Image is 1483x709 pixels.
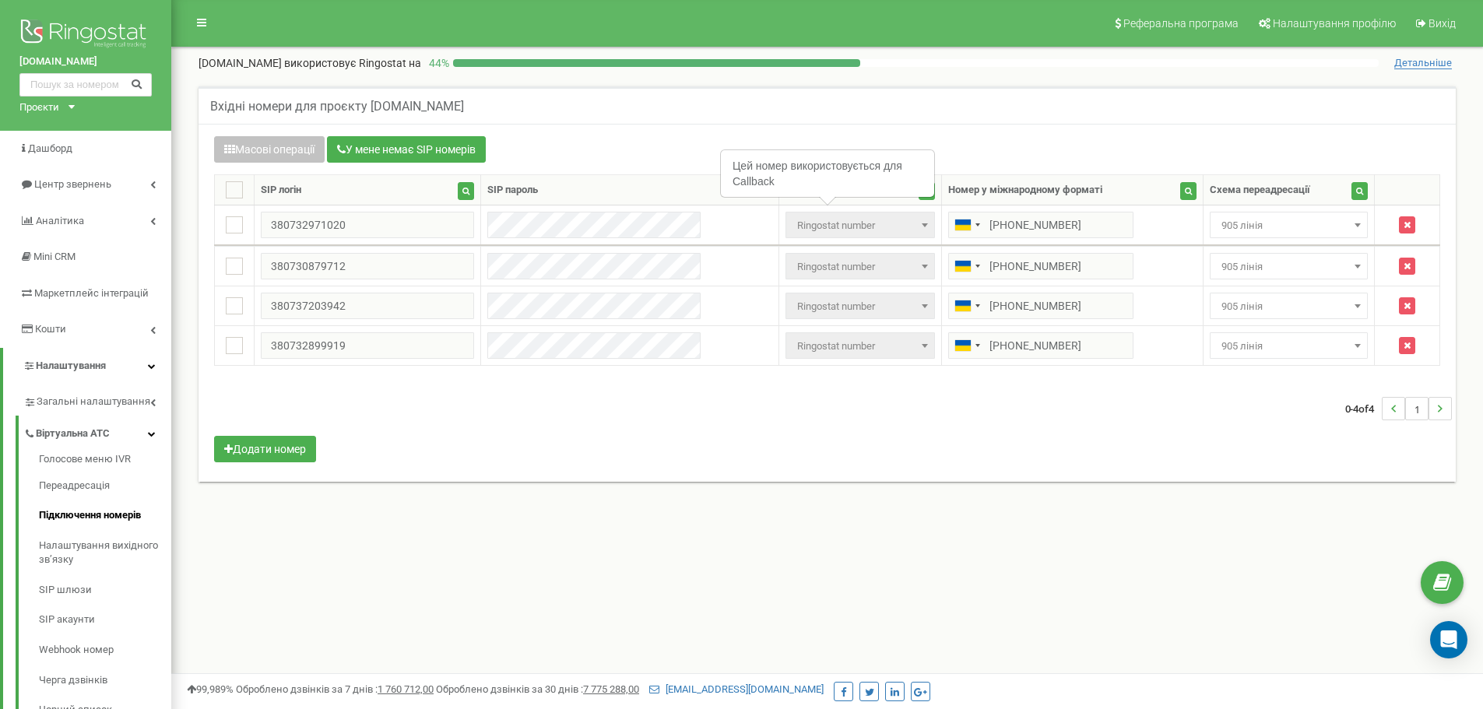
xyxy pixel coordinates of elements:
input: 050 123 4567 [948,332,1133,359]
span: Ringostat number [791,215,930,237]
div: Схема переадресації [1210,183,1310,198]
input: 050 123 4567 [948,212,1133,238]
span: Mini CRM [33,251,76,262]
span: Аналiтика [36,215,84,226]
span: Оброблено дзвінків за 7 днів : [236,683,434,695]
span: 905 лінія [1215,335,1362,357]
div: Telephone country code [949,254,985,279]
span: Загальні налаштування [37,395,150,409]
input: 050 123 4567 [948,293,1133,319]
input: Пошук за номером [19,73,152,97]
div: SIP логін [261,183,301,198]
u: 1 760 712,00 [378,683,434,695]
a: Налаштування [3,348,171,384]
a: Налаштування вихідного зв’язку [39,531,171,575]
span: Віртуальна АТС [36,426,110,441]
a: Підключення номерів [39,500,171,531]
span: Налаштування профілю [1273,17,1396,30]
span: Маркетплейс інтеграцій [34,287,149,299]
span: Дашборд [28,142,72,154]
th: SIP пароль [481,175,778,205]
a: Загальні налаштування [23,384,171,416]
div: Telephone country code [949,293,985,318]
a: Віртуальна АТС [23,416,171,448]
h5: Вхідні номери для проєкту [DOMAIN_NAME] [210,100,464,114]
div: Цей номер використовується для Callback [722,151,933,196]
span: Центр звернень [34,178,111,190]
span: Ringostat number [785,253,935,279]
span: 905 лінія [1210,332,1368,359]
a: Черга дзвінків [39,665,171,696]
span: Кошти [35,323,66,335]
p: 44 % [421,55,453,71]
a: [DOMAIN_NAME] [19,54,152,69]
nav: ... [1345,381,1452,436]
span: 0-4 4 [1345,397,1382,420]
span: Ringostat number [785,293,935,319]
span: Ringostat number [791,335,930,357]
span: Ringostat number [785,332,935,359]
span: Детальніше [1394,57,1452,69]
span: Вихід [1429,17,1456,30]
span: Ringostat number [791,296,930,318]
button: Масові операції [214,136,325,163]
button: У мене немає SIP номерів [327,136,486,163]
button: Додати номер [214,436,316,462]
input: 050 123 4567 [948,253,1133,279]
span: Оброблено дзвінків за 30 днів : [436,683,639,695]
u: 7 775 288,00 [583,683,639,695]
span: 905 лінія [1210,212,1368,238]
div: Open Intercom Messenger [1430,621,1467,658]
a: SIP акаунти [39,605,171,635]
a: Голосове меню IVR [39,452,171,471]
p: [DOMAIN_NAME] [199,55,421,71]
span: 905 лінія [1215,256,1362,278]
div: Telephone country code [949,212,985,237]
span: 905 лінія [1215,215,1362,237]
span: Налаштування [36,360,106,371]
img: Ringostat logo [19,16,152,54]
a: [EMAIL_ADDRESS][DOMAIN_NAME] [649,683,824,695]
div: Номер у міжнародному форматі [948,183,1102,198]
a: Переадресація [39,471,171,501]
span: Ringostat number [791,256,930,278]
a: Webhook номер [39,635,171,665]
span: 905 лінія [1210,253,1368,279]
span: of [1358,402,1369,416]
span: 905 лінія [1215,296,1362,318]
span: 99,989% [187,683,234,695]
span: Ringostat number [785,212,935,238]
span: 905 лінія [1210,293,1368,319]
li: 1 [1405,397,1429,420]
div: Проєкти [19,100,59,115]
span: Реферальна програма [1123,17,1239,30]
a: SIP шлюзи [39,575,171,605]
div: Telephone country code [949,333,985,358]
span: використовує Ringostat на [284,57,421,69]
